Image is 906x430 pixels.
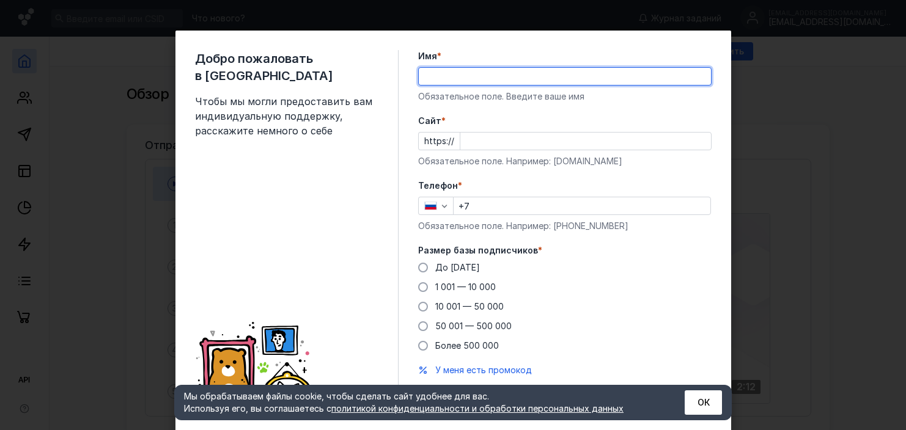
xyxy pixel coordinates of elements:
[331,403,624,414] a: политикой конфиденциальности и обработки персональных данных
[418,180,458,192] span: Телефон
[195,50,378,84] span: Добро пожаловать в [GEOGRAPHIC_DATA]
[418,220,712,232] div: Обязательное поле. Например: [PHONE_NUMBER]
[435,301,504,312] span: 10 001 — 50 000
[418,50,437,62] span: Имя
[685,390,722,415] button: ОК
[418,115,441,127] span: Cайт
[435,364,532,376] button: У меня есть промокод
[435,262,480,272] span: До [DATE]
[418,155,712,167] div: Обязательное поле. Например: [DOMAIN_NAME]
[435,340,499,351] span: Более 500 000
[184,390,655,415] div: Мы обрабатываем файлы cookie, чтобы сделать сайт удобнее для вас. Используя его, вы соглашаетесь c
[418,90,712,103] div: Обязательное поле. Введите ваше имя
[195,94,378,138] span: Чтобы мы могли предоставить вам индивидуальную поддержку, расскажите немного о себе
[435,365,532,375] span: У меня есть промокод
[418,244,538,257] span: Размер базы подписчиков
[435,321,512,331] span: 50 001 — 500 000
[435,282,496,292] span: 1 001 — 10 000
